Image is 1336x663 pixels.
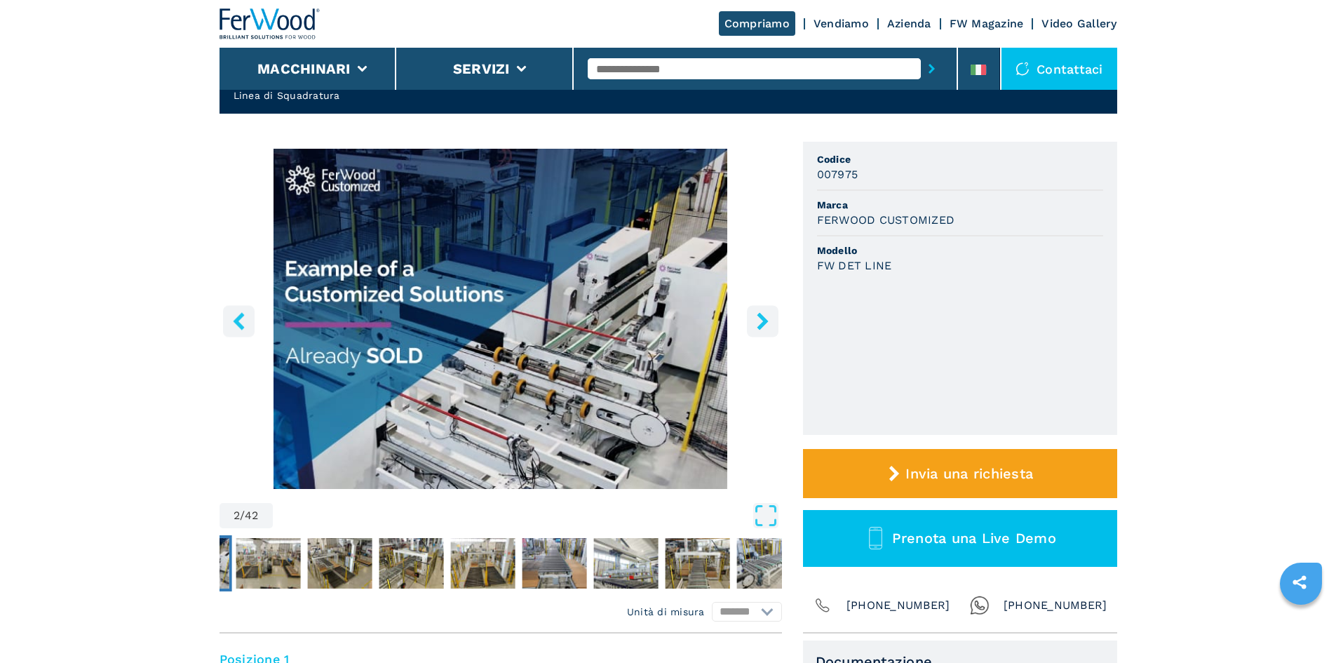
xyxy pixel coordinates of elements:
button: Prenota una Live Demo [803,510,1117,567]
img: d7968c9e9de6adbbbb410287d0cad9b0 [593,538,658,589]
button: Go to Slide 2 [161,535,231,591]
a: Vendiamo [814,17,869,30]
img: 16780a23ebac3fa163eb2d017450e6de [522,538,586,589]
a: Video Gallery [1041,17,1116,30]
span: 2 [234,510,240,521]
span: [PHONE_NUMBER] [1004,596,1107,615]
button: Invia una richiesta [803,449,1117,498]
button: Macchinari [257,60,351,77]
div: Go to Slide 2 [220,149,782,489]
a: Compriamo [719,11,795,36]
a: sharethis [1282,565,1317,600]
span: Prenota una Live Demo [892,530,1056,547]
img: 2e47af5ae253099d096b33dc7133aa0a [164,538,229,589]
span: Modello [817,243,1103,257]
img: Linea di Squadratura FERWOOD CUSTOMIZED FW DET LINE [220,149,782,489]
a: FW Magazine [950,17,1024,30]
span: / [240,510,245,521]
img: d1df9c52506dd8084040c730483c259e [236,538,300,589]
button: Servizi [453,60,510,77]
button: left-button [223,305,255,337]
a: Azienda [887,17,931,30]
button: Open Fullscreen [276,503,778,528]
h3: FW DET LINE [817,257,892,274]
button: right-button [747,305,778,337]
img: 471e63edcccbe39c944df506710fe8a6 [379,538,443,589]
span: Codice [817,152,1103,166]
span: Marca [817,198,1103,212]
button: Go to Slide 4 [304,535,375,591]
img: 48173028135a5c293ce9412feddbfa6e [450,538,515,589]
h2: Linea di Squadratura [234,88,593,102]
img: c5e5c0f0b3c337bb3518f9794624481d [736,538,801,589]
img: Phone [813,596,832,615]
button: Go to Slide 6 [447,535,518,591]
h3: FERWOOD CUSTOMIZED [817,212,955,228]
img: Whatsapp [970,596,990,615]
span: Invia una richiesta [905,465,1033,482]
button: Go to Slide 10 [734,535,804,591]
span: [PHONE_NUMBER] [846,596,950,615]
span: 42 [245,510,259,521]
button: submit-button [921,53,943,85]
div: Contattaci [1001,48,1117,90]
iframe: Chat [1276,600,1325,652]
button: Go to Slide 7 [519,535,589,591]
img: 6f227ab74298c900ef90c6f5aa37ea18 [307,538,372,589]
h3: 007975 [817,166,858,182]
button: Go to Slide 3 [233,535,303,591]
img: Ferwood [220,8,320,39]
img: Contattaci [1016,62,1030,76]
button: Go to Slide 5 [376,535,446,591]
nav: Thumbnail Navigation [161,535,724,591]
button: Go to Slide 8 [591,535,661,591]
img: e62545b001ae17f6b372840d63c99c4d [665,538,729,589]
button: Go to Slide 9 [662,535,732,591]
em: Unità di misura [627,605,705,619]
